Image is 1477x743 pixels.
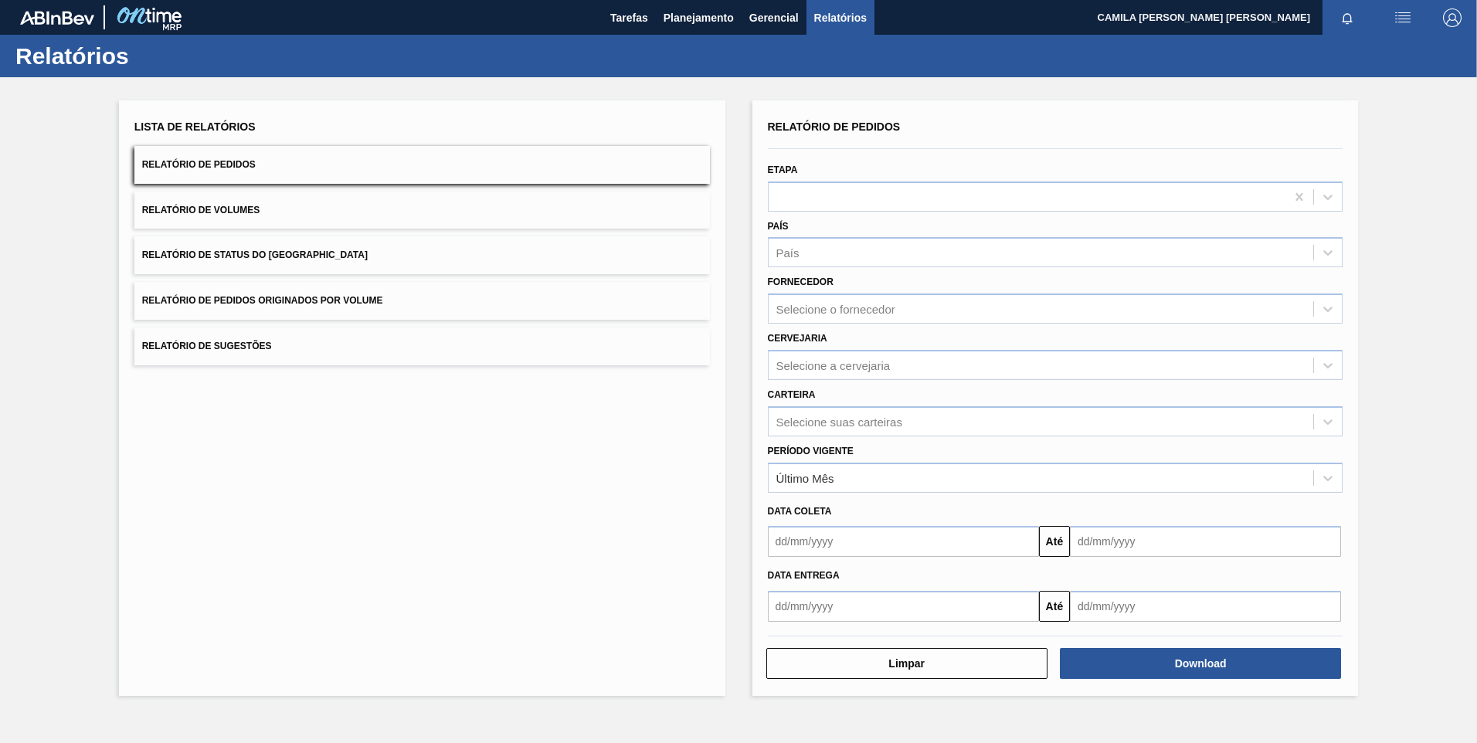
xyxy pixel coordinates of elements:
[1039,591,1070,622] button: Até
[768,221,789,232] label: País
[768,165,798,175] label: Etapa
[134,236,710,274] button: Relatório de Status do [GEOGRAPHIC_DATA]
[768,333,827,344] label: Cervejaria
[776,246,800,260] div: País
[776,303,895,316] div: Selecione o fornecedor
[664,8,734,27] span: Planejamento
[142,205,260,215] span: Relatório de Volumes
[766,648,1047,679] button: Limpar
[1070,526,1341,557] input: dd/mm/yyyy
[134,120,256,133] span: Lista de Relatórios
[142,295,383,306] span: Relatório de Pedidos Originados por Volume
[1394,8,1412,27] img: userActions
[20,11,94,25] img: TNhmsLtSVTkK8tSr43FrP2fwEKptu5GPRR3wAAAABJRU5ErkJggg==
[768,506,832,517] span: Data coleta
[134,282,710,320] button: Relatório de Pedidos Originados por Volume
[1070,591,1341,622] input: dd/mm/yyyy
[776,415,902,428] div: Selecione suas carteiras
[134,146,710,184] button: Relatório de Pedidos
[134,192,710,229] button: Relatório de Volumes
[1060,648,1341,679] button: Download
[768,591,1039,622] input: dd/mm/yyyy
[776,471,834,484] div: Último Mês
[1039,526,1070,557] button: Até
[142,341,272,351] span: Relatório de Sugestões
[610,8,648,27] span: Tarefas
[142,249,368,260] span: Relatório de Status do [GEOGRAPHIC_DATA]
[1323,7,1372,29] button: Notificações
[749,8,799,27] span: Gerencial
[1443,8,1462,27] img: Logout
[768,570,840,581] span: Data Entrega
[15,47,290,65] h1: Relatórios
[768,277,834,287] label: Fornecedor
[768,120,901,133] span: Relatório de Pedidos
[134,327,710,365] button: Relatório de Sugestões
[814,8,867,27] span: Relatórios
[142,159,256,170] span: Relatório de Pedidos
[768,389,816,400] label: Carteira
[768,446,854,456] label: Período Vigente
[776,358,891,371] div: Selecione a cervejaria
[768,526,1039,557] input: dd/mm/yyyy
